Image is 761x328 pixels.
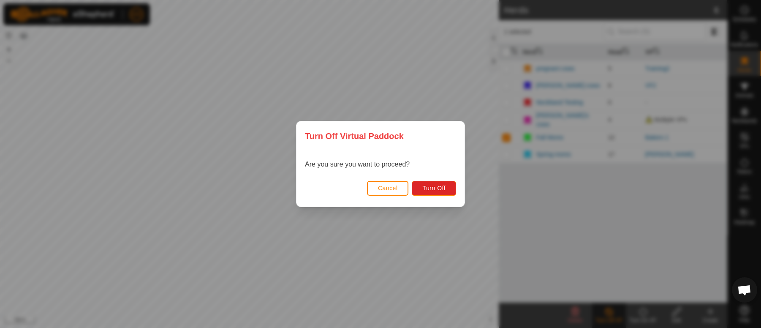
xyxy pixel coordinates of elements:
[305,130,404,142] span: Turn Off Virtual Paddock
[305,159,410,169] p: Are you sure you want to proceed?
[367,181,409,196] button: Cancel
[422,185,446,191] span: Turn Off
[378,185,398,191] span: Cancel
[412,181,456,196] button: Turn Off
[732,277,757,303] div: Open chat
